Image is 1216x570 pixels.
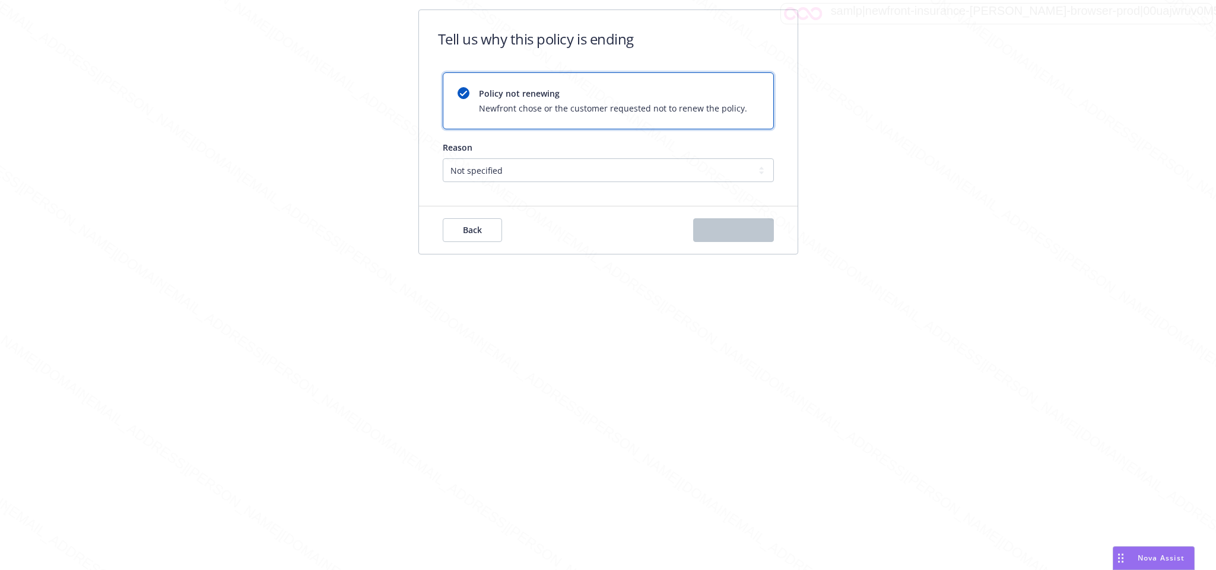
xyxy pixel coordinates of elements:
[693,218,774,242] button: Submit
[1113,547,1128,569] div: Drag to move
[479,87,747,100] span: Policy not renewing
[1138,553,1185,563] span: Nova Assist
[1113,546,1195,570] button: Nova Assist
[463,224,482,235] span: Back
[438,29,634,49] h1: Tell us why this policy is ending
[719,224,748,235] span: Submit
[479,102,747,114] span: Newfront chose or the customer requested not to renew the policy.
[443,218,502,242] button: Back
[443,142,472,153] span: Reason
